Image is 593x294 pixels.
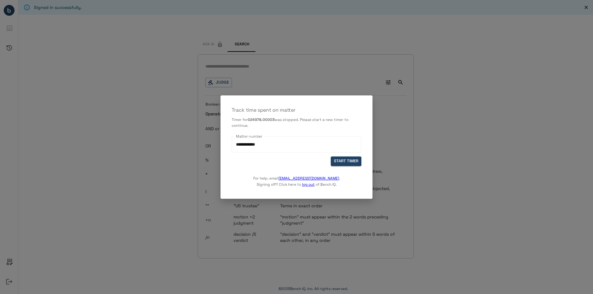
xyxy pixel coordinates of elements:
[236,134,263,139] label: Matter number
[248,117,275,122] b: 024978.00003
[302,182,315,187] a: log out
[232,117,348,128] span: was stopped. Please start a new timer to continue.
[253,166,340,188] p: For help, email . Signing off? Click here to of Bench IQ.
[232,106,361,114] p: Track time spent on matter
[279,176,339,181] a: [EMAIL_ADDRESS][DOMAIN_NAME]
[331,157,361,166] button: START TIMER
[232,117,248,122] span: Timer for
